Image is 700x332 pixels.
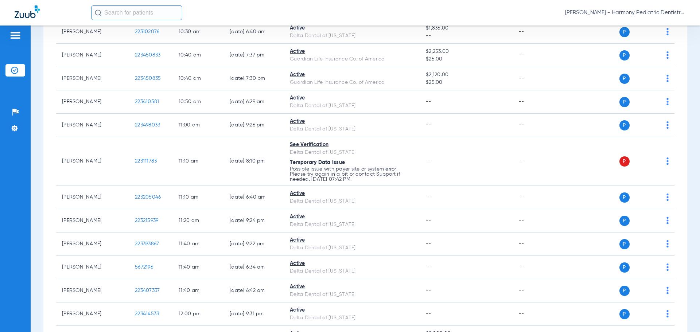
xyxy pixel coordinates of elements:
[426,24,507,32] span: $1,835.00
[666,287,669,294] img: group-dot-blue.svg
[426,195,431,200] span: --
[426,241,431,246] span: --
[513,233,562,256] td: --
[426,48,507,55] span: $2,253.00
[290,267,414,275] div: Delta Dental of [US_STATE]
[290,32,414,40] div: Delta Dental of [US_STATE]
[56,233,129,256] td: [PERSON_NAME]
[290,160,345,165] span: Temporary Data Issue
[290,71,414,79] div: Active
[56,137,129,186] td: [PERSON_NAME]
[135,76,161,81] span: 223450835
[426,71,507,79] span: $2,120.00
[666,263,669,271] img: group-dot-blue.svg
[666,75,669,82] img: group-dot-blue.svg
[290,314,414,322] div: Delta Dental of [US_STATE]
[290,260,414,267] div: Active
[426,79,507,86] span: $25.00
[619,286,630,296] span: P
[224,256,284,279] td: [DATE] 6:34 AM
[290,221,414,229] div: Delta Dental of [US_STATE]
[135,159,157,164] span: 223111783
[135,99,159,104] span: 223410581
[135,218,158,223] span: 223215939
[513,302,562,326] td: --
[56,114,129,137] td: [PERSON_NAME]
[290,141,414,149] div: See Verification
[224,209,284,233] td: [DATE] 9:24 PM
[426,288,431,293] span: --
[426,99,431,104] span: --
[290,55,414,63] div: Guardian Life Insurance Co. of America
[56,209,129,233] td: [PERSON_NAME]
[513,209,562,233] td: --
[666,194,669,201] img: group-dot-blue.svg
[56,67,129,90] td: [PERSON_NAME]
[173,302,224,326] td: 12:00 PM
[224,44,284,67] td: [DATE] 7:37 PM
[224,186,284,209] td: [DATE] 6:40 AM
[619,192,630,203] span: P
[135,195,161,200] span: 223205046
[224,114,284,137] td: [DATE] 9:26 PM
[619,120,630,130] span: P
[224,90,284,114] td: [DATE] 6:29 AM
[56,302,129,326] td: [PERSON_NAME]
[513,20,562,44] td: --
[619,309,630,319] span: P
[290,125,414,133] div: Delta Dental of [US_STATE]
[290,213,414,221] div: Active
[619,27,630,37] span: P
[9,31,21,40] img: hamburger-icon
[426,55,507,63] span: $25.00
[513,279,562,302] td: --
[619,50,630,60] span: P
[426,32,507,40] span: --
[290,118,414,125] div: Active
[56,20,129,44] td: [PERSON_NAME]
[224,137,284,186] td: [DATE] 8:10 PM
[513,67,562,90] td: --
[619,262,630,273] span: P
[619,216,630,226] span: P
[56,186,129,209] td: [PERSON_NAME]
[513,114,562,137] td: --
[56,256,129,279] td: [PERSON_NAME]
[173,67,224,90] td: 10:40 AM
[135,311,159,316] span: 223414533
[666,240,669,247] img: group-dot-blue.svg
[513,186,562,209] td: --
[513,44,562,67] td: --
[290,190,414,198] div: Active
[513,90,562,114] td: --
[290,94,414,102] div: Active
[666,157,669,165] img: group-dot-blue.svg
[290,283,414,291] div: Active
[426,122,431,128] span: --
[666,121,669,129] img: group-dot-blue.svg
[666,98,669,105] img: group-dot-blue.svg
[135,288,160,293] span: 223407337
[135,122,160,128] span: 223498033
[426,311,431,316] span: --
[290,48,414,55] div: Active
[95,9,101,16] img: Search Icon
[224,233,284,256] td: [DATE] 9:22 PM
[290,102,414,110] div: Delta Dental of [US_STATE]
[56,44,129,67] td: [PERSON_NAME]
[91,5,182,20] input: Search for patients
[666,217,669,224] img: group-dot-blue.svg
[426,218,431,223] span: --
[135,241,159,246] span: 223393867
[15,5,40,18] img: Zuub Logo
[173,256,224,279] td: 11:40 AM
[135,265,153,270] span: 5672196
[290,244,414,252] div: Delta Dental of [US_STATE]
[619,74,630,84] span: P
[224,67,284,90] td: [DATE] 7:30 PM
[619,97,630,107] span: P
[173,20,224,44] td: 10:30 AM
[173,137,224,186] td: 11:10 AM
[290,198,414,205] div: Delta Dental of [US_STATE]
[290,24,414,32] div: Active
